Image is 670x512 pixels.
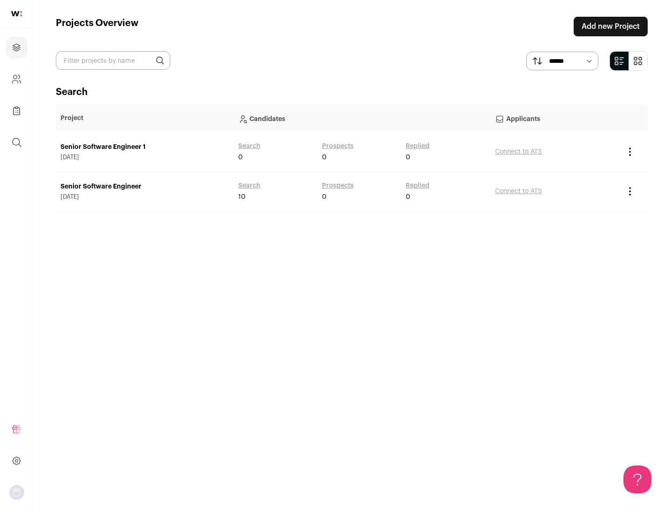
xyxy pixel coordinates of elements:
span: [DATE] [60,193,229,201]
input: Filter projects by name [56,51,170,70]
a: Replied [406,181,429,190]
span: 0 [322,192,327,202]
h1: Projects Overview [56,17,139,36]
span: 0 [406,153,410,162]
span: [DATE] [60,154,229,161]
a: Connect to ATS [495,188,542,195]
img: wellfound-shorthand-0d5821cbd27db2630d0214b213865d53afaa358527fdda9d0ea32b1df1b89c2c.svg [11,11,22,16]
a: Senior Software Engineer [60,182,229,191]
button: Project Actions [624,146,636,157]
span: 0 [406,192,410,202]
a: Prospects [322,141,354,151]
span: 0 [322,153,327,162]
p: Applicants [495,109,615,128]
a: Prospects [322,181,354,190]
a: Search [238,181,261,190]
a: Replied [406,141,429,151]
h2: Search [56,86,648,99]
p: Candidates [238,109,486,128]
a: Projects [6,36,27,59]
iframe: Help Scout Beacon - Open [623,465,651,493]
button: Project Actions [624,186,636,197]
p: Project [60,114,229,123]
a: Search [238,141,261,151]
button: Open dropdown [9,485,24,500]
a: Company and ATS Settings [6,68,27,90]
img: nopic.png [9,485,24,500]
a: Connect to ATS [495,148,542,155]
span: 0 [238,153,243,162]
span: 10 [238,192,246,202]
a: Company Lists [6,100,27,122]
a: Add new Project [574,17,648,36]
a: Senior Software Engineer 1 [60,142,229,152]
